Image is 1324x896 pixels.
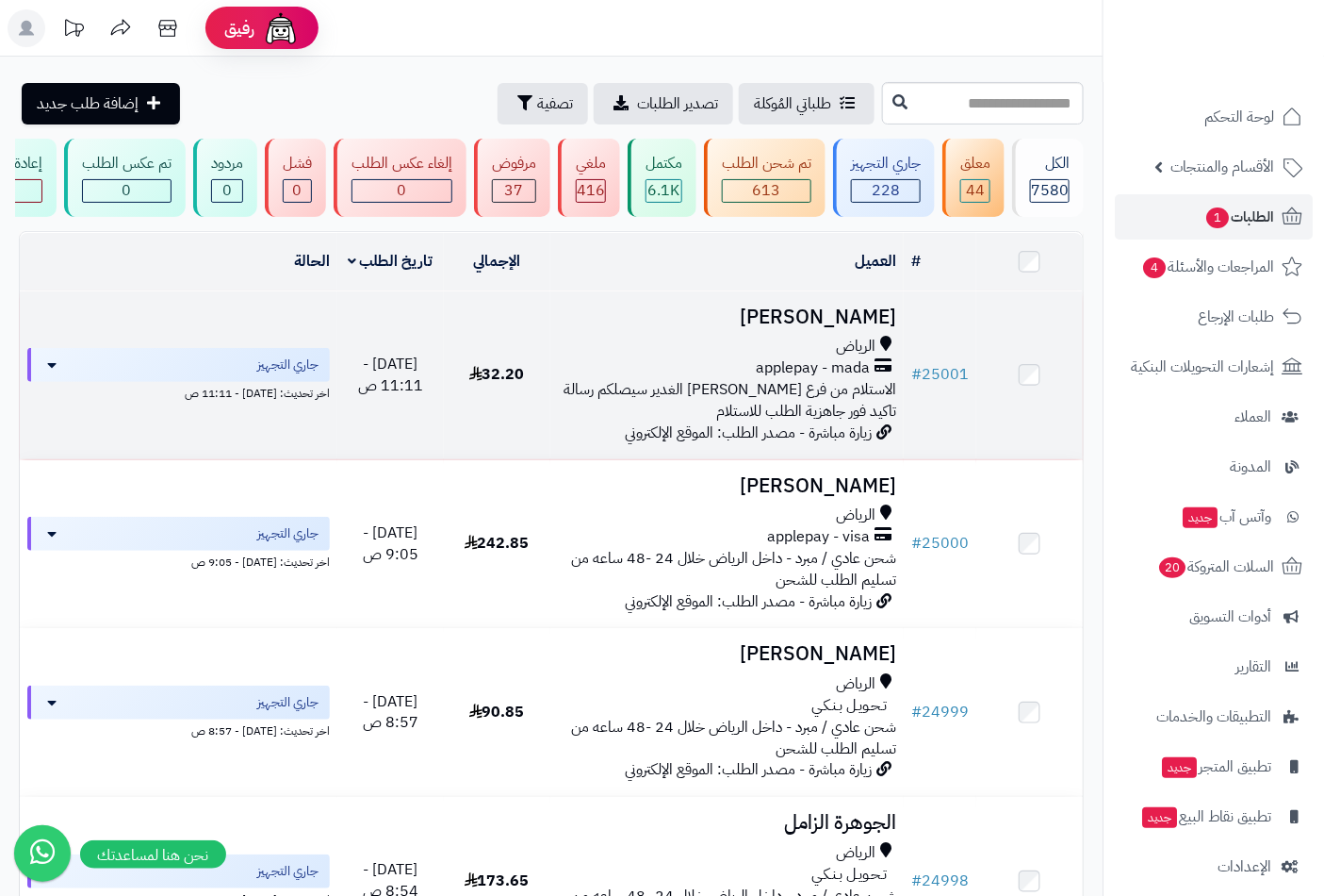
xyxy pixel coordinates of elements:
span: جديد [1162,757,1197,778]
span: رفيق [224,17,254,40]
div: مرفوض [492,153,536,174]
span: زيارة مباشرة - مصدر الطلب: الموقع الإلكتروني [625,758,872,781]
span: applepay - mada [756,357,870,379]
a: مردود 0 [189,139,261,217]
div: 228 [852,180,920,202]
span: applepay - visa [767,526,870,548]
div: ملغي [576,153,606,174]
a: تم شحن الطلب 613 [700,139,829,217]
a: # [911,250,921,273]
a: التطبيقات والخدمات [1115,694,1313,739]
span: 90.85 [469,701,525,723]
span: 4 [1143,257,1166,278]
div: الكل [1030,153,1070,174]
span: 6.1K [648,179,680,202]
div: اخر تحديث: [DATE] - 8:57 ص [27,720,330,739]
span: العملاء [1234,404,1271,430]
div: فشل [283,153,312,174]
span: # [911,363,922,386]
span: أدوات التسويق [1189,604,1271,630]
div: 0 [284,180,311,202]
span: التطبيقات والخدمات [1156,704,1271,730]
span: جاري التجهيز [257,693,319,712]
span: تصدير الطلبات [637,92,718,115]
a: معلق 44 [939,139,1008,217]
span: الإعدادات [1218,854,1271,880]
span: جديد [1183,507,1218,528]
h3: [PERSON_NAME] [558,475,897,497]
a: الإعدادات [1115,844,1313,889]
span: 44 [966,179,985,202]
div: اخر تحديث: [DATE] - 11:11 ص [27,382,330,402]
span: 0 [222,179,232,202]
a: السلات المتروكة20 [1115,544,1313,589]
span: زيارة مباشرة - مصدر الطلب: الموقع الإلكتروني [625,422,872,444]
a: #24999 [911,701,969,723]
span: الرياض [836,505,875,526]
span: جاري التجهيز [257,524,319,543]
span: وآتس آب [1181,504,1271,530]
a: تطبيق المتجرجديد [1115,744,1313,789]
a: الإجمالي [473,250,520,273]
span: طلبات الإرجاع [1198,304,1274,330]
a: الطلبات1 [1115,194,1313,240]
a: طلبات الإرجاع [1115,294,1313,340]
div: 37 [493,180,535,202]
div: تم عكس الطلب [82,153,172,174]
a: تطبيق نقاط البيعجديد [1115,794,1313,839]
span: 7580 [1031,179,1069,202]
div: إلغاء عكس الطلب [351,153,452,174]
a: المراجعات والأسئلة4 [1115,244,1313,290]
span: 0 [398,179,407,202]
a: جاري التجهيز 228 [829,139,939,217]
span: جاري التجهيز [257,356,319,374]
a: طلباتي المُوكلة [739,83,874,124]
span: جاري التجهيز [257,862,319,881]
a: الحالة [294,250,330,273]
a: العميل [855,250,896,273]
span: تطبيق نقاط البيع [1140,804,1271,830]
a: إشعارات التحويلات البنكية [1115,344,1313,390]
a: أدوات التسويق [1115,594,1313,639]
a: مكتمل 6.1K [624,139,700,217]
a: #25000 [911,532,969,555]
span: # [911,701,922,723]
div: 613 [723,180,810,202]
h3: الجوهرة الزامل [558,812,897,834]
img: ai-face.png [262,9,300,47]
span: 242.85 [465,532,530,555]
a: تحديثات المنصة [50,9,97,52]
div: 6084 [646,180,681,202]
span: المراجعات والأسئلة [1141,254,1274,280]
div: 44 [961,180,989,202]
span: 1 [1206,207,1229,228]
span: 0 [293,179,302,202]
span: شحن عادي / مبرد - داخل الرياض خلال 24 -48 ساعه من تسليم الطلب للشحن [571,716,896,760]
span: [DATE] - 8:57 ص [363,690,418,735]
span: الرياض [836,842,875,864]
div: 0 [352,180,451,202]
span: الاستلام من فرع [PERSON_NAME] الغدير سيصلكم رسالة تاكيد فور جاهزية الطلب للاستلام [564,378,896,423]
a: إضافة طلب جديد [22,83,180,124]
span: [DATE] - 11:11 ص [358,353,423,397]
span: [DATE] - 9:05 ص [363,522,418,566]
a: #25001 [911,363,969,386]
span: 228 [872,179,900,202]
a: تم عكس الطلب 0 [60,139,189,217]
span: السلات المتروكة [1157,554,1274,580]
div: 0 [83,180,171,202]
span: تـحـويـل بـنـكـي [811,695,887,717]
span: 416 [577,179,605,202]
span: 32.20 [469,363,525,386]
div: اخر تحديث: [DATE] - 9:05 ص [27,551,330,571]
span: شحن عادي / مبرد - داخل الرياض خلال 24 -48 ساعه من تسليم الطلب للشحن [571,547,896,591]
span: 173.65 [465,870,530,892]
span: إشعارات التحويلات البنكية [1131,354,1274,380]
span: لوحة التحكم [1204,104,1274,130]
span: تـحـويـل بـنـكـي [811,864,887,886]
div: معلق [960,153,990,174]
a: إلغاء عكس الطلب 0 [330,139,470,217]
a: التقارير [1115,644,1313,689]
span: 20 [1159,557,1185,578]
div: 0 [212,180,242,202]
